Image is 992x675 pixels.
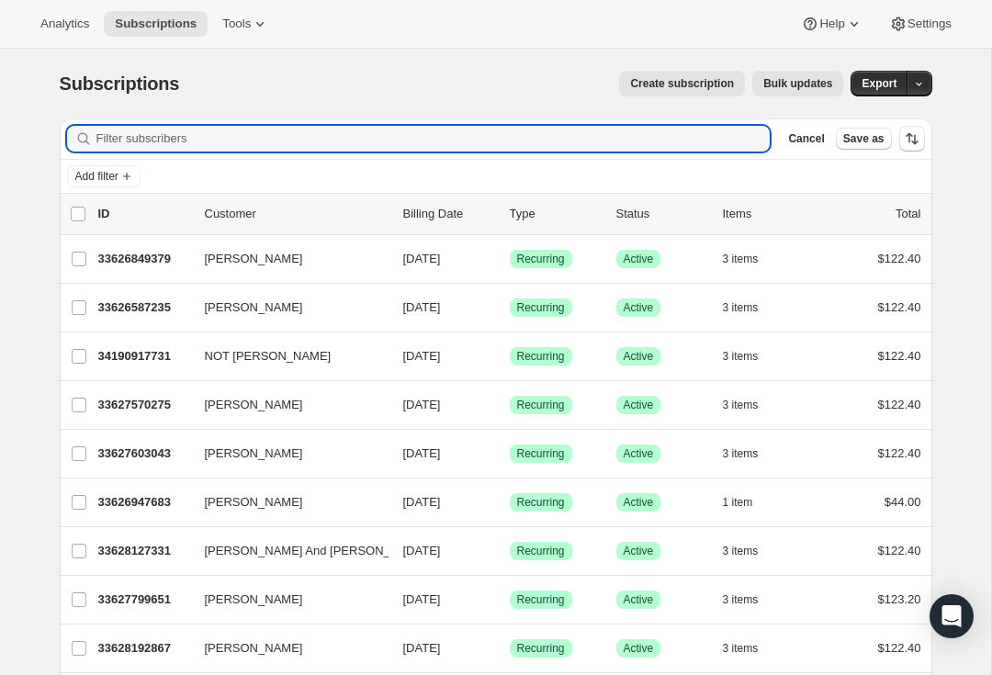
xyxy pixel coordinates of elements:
[211,11,280,37] button: Tools
[723,495,753,510] span: 1 item
[403,641,441,655] span: [DATE]
[98,347,190,366] p: 34190917731
[205,396,303,414] span: [PERSON_NAME]
[205,639,303,658] span: [PERSON_NAME]
[624,495,654,510] span: Active
[723,538,779,564] button: 3 items
[98,489,921,515] div: 33626947683[PERSON_NAME][DATE]SuccessRecurringSuccessActive1 item$44.00
[98,636,921,661] div: 33628192867[PERSON_NAME][DATE]SuccessRecurringSuccessActive3 items$122.40
[763,76,832,91] span: Bulk updates
[98,444,190,463] p: 33627603043
[98,295,921,321] div: 33626587235[PERSON_NAME][DATE]SuccessRecurringSuccessActive3 items$122.40
[723,349,759,364] span: 3 items
[98,396,190,414] p: 33627570275
[205,493,303,512] span: [PERSON_NAME]
[403,592,441,606] span: [DATE]
[98,639,190,658] p: 33628192867
[517,544,565,558] span: Recurring
[723,205,815,223] div: Items
[624,544,654,558] span: Active
[96,126,771,152] input: Filter subscribers
[517,641,565,656] span: Recurring
[98,298,190,317] p: 33626587235
[403,252,441,265] span: [DATE]
[194,244,378,274] button: [PERSON_NAME]
[723,398,759,412] span: 3 items
[194,293,378,322] button: [PERSON_NAME]
[630,76,734,91] span: Create subscription
[723,441,779,467] button: 3 items
[851,71,907,96] button: Export
[723,641,759,656] span: 3 items
[205,298,303,317] span: [PERSON_NAME]
[899,126,925,152] button: Sort the results
[194,536,378,566] button: [PERSON_NAME] And [PERSON_NAME]
[194,390,378,420] button: [PERSON_NAME]
[194,634,378,663] button: [PERSON_NAME]
[517,300,565,315] span: Recurring
[205,444,303,463] span: [PERSON_NAME]
[624,398,654,412] span: Active
[98,538,921,564] div: 33628127331[PERSON_NAME] And [PERSON_NAME][DATE]SuccessRecurringSuccessActive3 items$122.40
[40,17,89,31] span: Analytics
[517,398,565,412] span: Recurring
[67,165,141,187] button: Add filter
[98,392,921,418] div: 33627570275[PERSON_NAME][DATE]SuccessRecurringSuccessActive3 items$122.40
[98,493,190,512] p: 33626947683
[878,349,921,363] span: $122.40
[624,300,654,315] span: Active
[723,636,779,661] button: 3 items
[517,349,565,364] span: Recurring
[98,246,921,272] div: 33626849379[PERSON_NAME][DATE]SuccessRecurringSuccessActive3 items$122.40
[723,343,779,369] button: 3 items
[403,446,441,460] span: [DATE]
[403,544,441,557] span: [DATE]
[930,594,974,638] div: Open Intercom Messenger
[222,17,251,31] span: Tools
[878,544,921,557] span: $122.40
[885,495,921,509] span: $44.00
[205,347,332,366] span: NOT [PERSON_NAME]
[98,205,921,223] div: IDCustomerBilling DateTypeStatusItemsTotal
[781,128,831,150] button: Cancel
[194,488,378,517] button: [PERSON_NAME]
[29,11,100,37] button: Analytics
[723,544,759,558] span: 3 items
[907,17,952,31] span: Settings
[723,592,759,607] span: 3 items
[98,343,921,369] div: 34190917731NOT [PERSON_NAME][DATE]SuccessRecurringSuccessActive3 items$122.40
[843,131,885,146] span: Save as
[403,349,441,363] span: [DATE]
[98,205,190,223] p: ID
[819,17,844,31] span: Help
[194,585,378,614] button: [PERSON_NAME]
[115,17,197,31] span: Subscriptions
[624,592,654,607] span: Active
[723,252,759,266] span: 3 items
[723,587,779,613] button: 3 items
[510,205,602,223] div: Type
[723,246,779,272] button: 3 items
[98,542,190,560] p: 33628127331
[104,11,208,37] button: Subscriptions
[403,495,441,509] span: [DATE]
[752,71,843,96] button: Bulk updates
[403,300,441,314] span: [DATE]
[624,252,654,266] span: Active
[878,446,921,460] span: $122.40
[517,495,565,510] span: Recurring
[624,349,654,364] span: Active
[60,73,180,94] span: Subscriptions
[878,641,921,655] span: $122.40
[98,587,921,613] div: 33627799651[PERSON_NAME][DATE]SuccessRecurringSuccessActive3 items$123.20
[403,398,441,411] span: [DATE]
[878,252,921,265] span: $122.40
[790,11,874,37] button: Help
[723,300,759,315] span: 3 items
[517,592,565,607] span: Recurring
[205,250,303,268] span: [PERSON_NAME]
[723,489,773,515] button: 1 item
[624,641,654,656] span: Active
[878,398,921,411] span: $122.40
[98,250,190,268] p: 33626849379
